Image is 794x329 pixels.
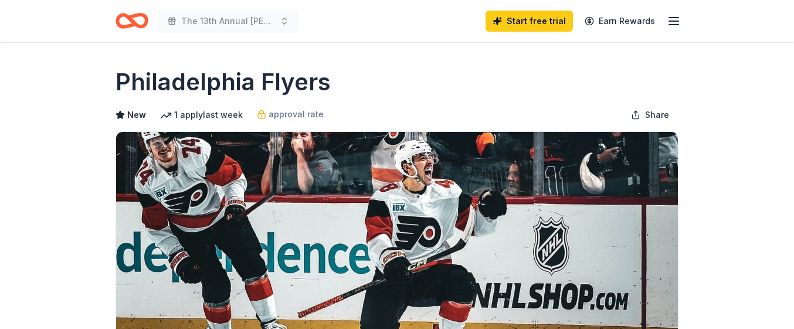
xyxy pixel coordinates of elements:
[269,107,324,121] span: approval rate
[116,7,148,35] a: Home
[116,66,331,99] h1: Philadelphia Flyers
[160,108,243,122] div: 1 apply last week
[127,108,146,122] span: New
[645,108,669,122] span: Share
[158,9,298,33] button: The 13th Annual [PERSON_NAME] Fund Benefit "Team [PERSON_NAME]"
[257,107,324,121] a: approval rate
[486,11,573,32] a: Start free trial
[181,14,275,28] span: The 13th Annual [PERSON_NAME] Fund Benefit "Team [PERSON_NAME]"
[622,103,678,127] button: Share
[578,11,662,32] a: Earn Rewards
